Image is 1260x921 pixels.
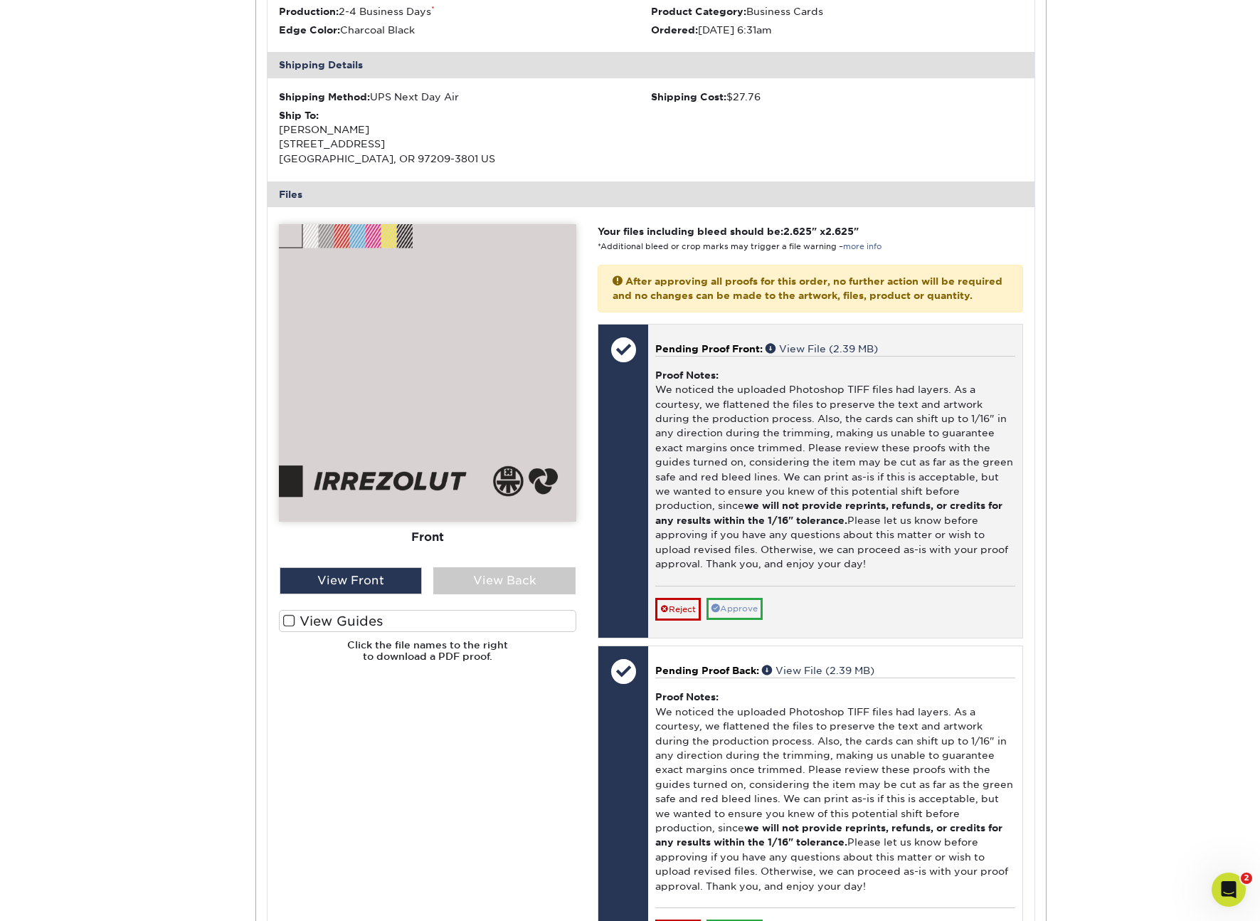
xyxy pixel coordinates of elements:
[279,110,319,121] strong: Ship To:
[1241,873,1252,884] span: 2
[1212,873,1246,907] iframe: Intercom live chat
[783,226,812,237] span: 2.625
[655,691,719,702] strong: Proof Notes:
[706,598,763,620] a: Approve
[766,343,878,354] a: View File (2.39 MB)
[651,4,1023,19] li: Business Cards
[651,24,698,36] strong: Ordered:
[279,91,370,102] strong: Shipping Method:
[825,226,854,237] span: 2.625
[613,275,1002,301] strong: After approving all proofs for this order, no further action will be required and no changes can ...
[843,242,882,251] a: more info
[433,567,576,594] div: View Back
[279,24,340,36] strong: Edge Color:
[655,598,701,621] a: Reject
[655,356,1015,586] div: We noticed the uploaded Photoshop TIFF files had layers. As a courtesy, we flattened the files to...
[279,522,576,553] div: Front
[598,242,882,251] small: *Additional bleed or crop marks may trigger a file warning –
[655,343,763,354] span: Pending Proof Front:
[279,23,651,37] li: Charcoal Black
[655,822,1002,848] b: we will not provide reprints, refunds, or credits for any results within the 1/16" tolerance.
[651,91,726,102] strong: Shipping Cost:
[655,665,759,676] span: Pending Proof Back:
[279,108,651,167] div: [PERSON_NAME] [STREET_ADDRESS] [GEOGRAPHIC_DATA], OR 97209-3801 US
[655,500,1002,525] b: we will not provide reprints, refunds, or credits for any results within the 1/16" tolerance.
[651,6,746,17] strong: Product Category:
[655,369,719,381] strong: Proof Notes:
[655,678,1015,907] div: We noticed the uploaded Photoshop TIFF files had layers. As a courtesy, we flattened the files to...
[279,610,576,632] label: View Guides
[268,52,1034,78] div: Shipping Details
[598,226,859,237] strong: Your files including bleed should be: " x "
[279,6,339,17] strong: Production:
[280,567,422,594] div: View Front
[651,90,1023,104] div: $27.76
[762,665,874,676] a: View File (2.39 MB)
[651,23,1023,37] li: [DATE] 6:31am
[279,4,651,19] li: 2-4 Business Days
[279,90,651,104] div: UPS Next Day Air
[268,181,1034,207] div: Files
[279,639,576,674] h6: Click the file names to the right to download a PDF proof.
